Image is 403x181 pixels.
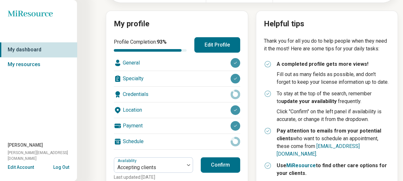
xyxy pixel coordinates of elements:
button: Edit Account [8,164,34,171]
h2: Helpful tips [264,19,390,30]
strong: A completed profile gets more views! [277,61,368,67]
button: Edit Profile [194,37,240,53]
div: Schedule [114,134,240,149]
span: 93 % [157,39,167,45]
span: [PERSON_NAME] [8,142,43,149]
p: Last updated: [DATE] [114,174,193,181]
a: [EMAIL_ADDRESS][DOMAIN_NAME] [277,143,360,157]
button: Confirm [201,157,240,173]
div: Payment [114,118,240,134]
button: Log Out [53,164,69,169]
p: Fill out as many fields as possible, and don't forget to keep your license information up to date. [277,71,390,86]
p: Thank you for all you do to help people when they need it the most! Here are some tips for your d... [264,37,390,53]
div: Credentials [114,87,240,102]
p: To stay at the top of the search, remember to frequently. [277,90,390,105]
label: Availability [118,158,138,163]
h2: My profile [114,19,240,30]
p: Click "Confirm" on the left panel if availability is accurate, or change it from the dropdown. [277,108,390,123]
strong: Pay attention to emails from your potential clients [277,128,381,142]
div: Profile Completion: [114,38,187,52]
strong: update your availability [281,98,337,104]
div: General [114,55,240,71]
a: MiResource [286,162,316,168]
span: [PERSON_NAME][EMAIL_ADDRESS][DOMAIN_NAME] [8,150,77,161]
div: Specialty [114,71,240,86]
div: Location [114,102,240,118]
p: who want to schedule an appointment, these come from . [277,127,390,158]
strong: Use to find other care options for your clients. [277,162,387,176]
